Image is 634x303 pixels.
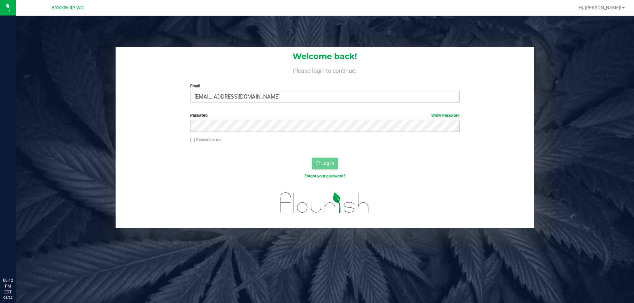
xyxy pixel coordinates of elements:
[52,5,84,11] span: Brooksville WC
[190,137,221,143] label: Remember me
[116,66,534,74] h4: Please login to continue.
[190,113,208,118] span: Password
[431,113,460,118] a: Show Password
[116,52,534,61] h1: Welcome back!
[190,83,459,89] label: Email
[3,277,13,295] p: 08:12 PM EDT
[272,186,377,220] img: flourish_logo.svg
[190,138,195,142] input: Remember me
[321,161,334,166] span: Log In
[312,158,338,169] button: Log In
[3,295,13,300] p: 08/22
[304,174,345,178] a: Forgot your password?
[579,5,621,10] span: Hi, [PERSON_NAME]!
